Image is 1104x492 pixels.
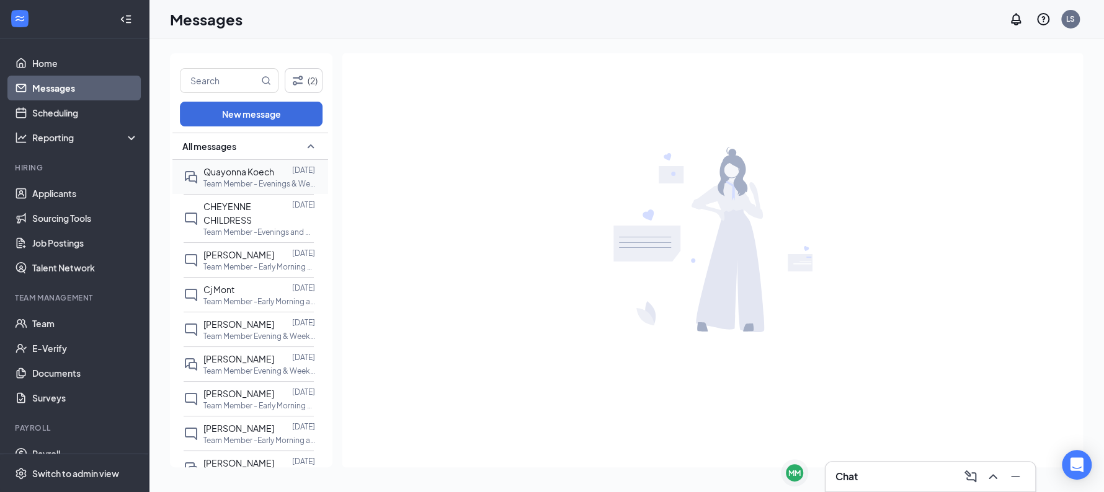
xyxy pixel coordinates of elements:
a: Scheduling [32,100,138,125]
svg: ChatInactive [184,322,198,337]
p: [DATE] [292,317,315,328]
button: New message [180,102,323,126]
a: Applicants [32,181,138,206]
a: Talent Network [32,255,138,280]
div: Reporting [32,131,139,144]
p: [DATE] [292,352,315,362]
svg: Collapse [120,13,132,25]
span: [PERSON_NAME] [203,318,274,330]
svg: QuestionInfo [1036,12,1051,27]
a: Surveys [32,385,138,410]
span: [PERSON_NAME] [203,249,274,260]
div: Switch to admin view [32,467,119,480]
p: [DATE] [292,387,315,397]
p: [DATE] [292,200,315,210]
div: Payroll [15,423,136,433]
p: [DATE] [292,283,315,293]
div: Team Management [15,292,136,303]
svg: Settings [15,467,27,480]
div: MM [788,468,801,478]
svg: Analysis [15,131,27,144]
svg: ComposeMessage [963,469,978,484]
p: [DATE] [292,165,315,175]
svg: DoubleChat [184,461,198,476]
div: LS [1066,14,1075,24]
svg: ChatInactive [184,392,198,406]
svg: DoubleChat [184,170,198,185]
span: [PERSON_NAME] [203,423,274,434]
input: Search [180,69,259,92]
svg: ChatInactive [184,211,198,226]
svg: Notifications [1008,12,1023,27]
p: Team Member Evening & Weekends at [GEOGRAPHIC_DATA] TX-222 LLC [203,331,315,341]
p: [DATE] [292,248,315,258]
p: Team Member - Early Morning at [GEOGRAPHIC_DATA] [GEOGRAPHIC_DATA]-222 LLC [203,261,315,272]
h3: Chat [835,470,858,483]
a: E-Verify [32,336,138,361]
p: Team Member -Evenings and Weekends at [GEOGRAPHIC_DATA] TX-288 LLC [203,227,315,237]
a: Payroll [32,441,138,466]
a: Messages [32,76,138,100]
svg: WorkstreamLogo [14,12,26,25]
svg: MagnifyingGlass [261,76,271,86]
a: Documents [32,361,138,385]
svg: ChatInactive [184,288,198,302]
a: Team [32,311,138,336]
a: Job Postings [32,231,138,255]
span: CHEYENNE CHILDRESS [203,201,252,226]
svg: ChatInactive [184,426,198,441]
svg: SmallChevronUp [303,139,318,154]
a: Sourcing Tools [32,206,138,231]
div: Open Intercom Messenger [1062,450,1092,480]
svg: Filter [290,73,305,88]
button: Filter (2) [285,68,323,93]
button: ComposeMessage [961,467,981,486]
p: Team Member -Early Morning at [GEOGRAPHIC_DATA] [GEOGRAPHIC_DATA]-288 LLC [203,296,315,307]
span: [PERSON_NAME] [203,353,274,364]
p: [DATE] [292,456,315,467]
span: [PERSON_NAME] [203,388,274,399]
span: Cj Mont [203,284,234,295]
span: [PERSON_NAME] [203,457,274,468]
p: Team Member -Early Morning at [GEOGRAPHIC_DATA] [GEOGRAPHIC_DATA]-288 LLC [203,435,315,446]
svg: Minimize [1008,469,1023,484]
svg: ChevronUp [986,469,1000,484]
button: Minimize [1005,467,1025,486]
button: ChevronUp [983,467,1003,486]
p: [DATE] [292,421,315,432]
p: Team Member - Evenings & Weekend at [GEOGRAPHIC_DATA] TX-220 LLC [203,178,315,189]
div: Hiring [15,162,136,173]
a: Home [32,51,138,76]
p: Team Member Evening & Weekends at [GEOGRAPHIC_DATA] TX-222 LLC [203,366,315,376]
h1: Messages [170,9,243,30]
span: All messages [182,140,236,152]
p: Team Member - Early Morning at [GEOGRAPHIC_DATA] [GEOGRAPHIC_DATA]-222 LLC [203,400,315,411]
svg: DoubleChat [184,357,198,372]
svg: ChatInactive [184,253,198,268]
span: Quayonna Koech [203,166,274,177]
